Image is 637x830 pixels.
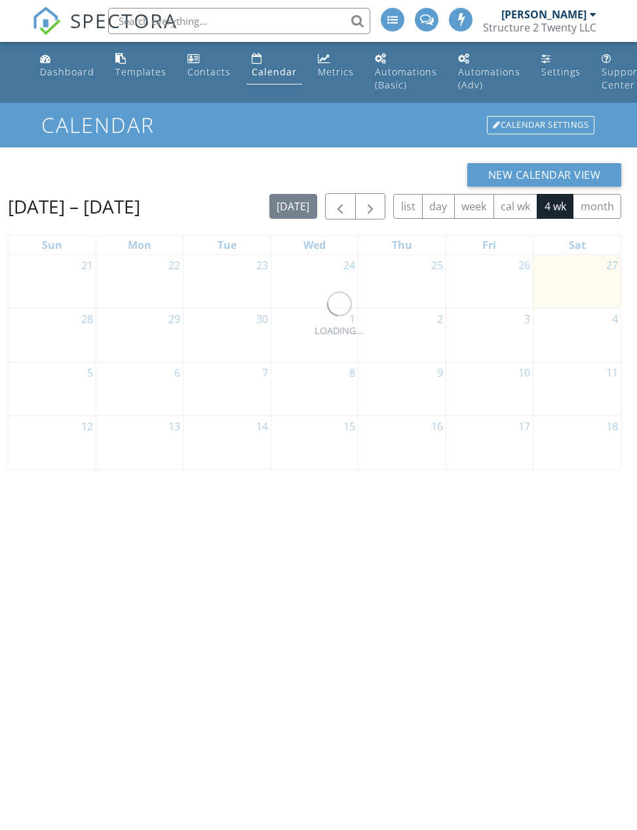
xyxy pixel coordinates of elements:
td: Go to October 2, 2025 [358,309,446,362]
a: Go to October 17, 2025 [516,416,533,437]
td: Go to October 10, 2025 [446,362,533,416]
a: Go to October 13, 2025 [166,416,183,437]
td: Go to October 3, 2025 [446,309,533,362]
td: Go to September 29, 2025 [96,309,183,362]
td: Go to September 27, 2025 [533,255,621,309]
a: Go to September 27, 2025 [604,255,621,276]
td: Go to September 24, 2025 [271,255,358,309]
button: Next [355,193,386,220]
a: Go to October 10, 2025 [516,362,533,383]
a: Automations (Advanced) [453,47,526,98]
a: Go to September 29, 2025 [166,309,183,330]
button: cal wk [493,194,538,219]
td: Go to September 21, 2025 [9,255,96,309]
a: Go to October 5, 2025 [85,362,96,383]
a: Go to October 12, 2025 [79,416,96,437]
a: Go to October 2, 2025 [434,309,446,330]
div: LOADING... [315,324,364,338]
a: Thursday [389,236,415,254]
a: Wednesday [301,236,328,254]
div: Structure 2 Twenty LLC [483,21,596,34]
td: Go to October 4, 2025 [533,309,621,362]
h1: Calendar [41,113,596,136]
a: SPECTORA [32,18,178,45]
button: Previous [325,193,356,220]
td: Go to October 13, 2025 [96,416,183,470]
div: Calendar [252,66,297,78]
td: Go to October 1, 2025 [271,309,358,362]
a: Dashboard [35,47,100,85]
div: Settings [541,66,581,78]
td: Go to September 28, 2025 [9,309,96,362]
input: Search everything... [108,8,370,34]
a: Go to September 24, 2025 [341,255,358,276]
a: Go to September 23, 2025 [254,255,271,276]
td: Go to September 26, 2025 [446,255,533,309]
td: Go to October 12, 2025 [9,416,96,470]
a: Go to October 16, 2025 [429,416,446,437]
button: [DATE] [269,194,317,219]
td: Go to October 14, 2025 [183,416,271,470]
button: month [573,194,621,219]
a: Templates [110,47,172,85]
a: Calendar Settings [486,115,596,136]
a: Go to October 11, 2025 [604,362,621,383]
button: list [393,194,423,219]
td: Go to October 7, 2025 [183,362,271,416]
a: Friday [480,236,499,254]
td: Go to September 25, 2025 [358,255,446,309]
td: Go to October 11, 2025 [533,362,621,416]
td: Go to October 18, 2025 [533,416,621,470]
span: SPECTORA [70,7,178,34]
td: Go to October 17, 2025 [446,416,533,470]
a: Go to October 6, 2025 [172,362,183,383]
td: Go to September 23, 2025 [183,255,271,309]
div: [PERSON_NAME] [501,8,587,21]
a: Go to October 9, 2025 [434,362,446,383]
a: Go to September 30, 2025 [254,309,271,330]
div: Dashboard [40,66,94,78]
td: Go to October 9, 2025 [358,362,446,416]
a: Settings [536,47,586,85]
td: Go to October 16, 2025 [358,416,446,470]
a: Monday [125,236,154,254]
td: Go to October 8, 2025 [271,362,358,416]
a: Calendar [246,47,302,85]
div: Contacts [187,66,231,78]
a: Go to October 14, 2025 [254,416,271,437]
a: Automations (Basic) [370,47,442,98]
a: Saturday [566,236,589,254]
a: Go to September 22, 2025 [166,255,183,276]
a: Go to October 3, 2025 [522,309,533,330]
button: day [422,194,455,219]
a: Go to October 8, 2025 [347,362,358,383]
td: Go to October 6, 2025 [96,362,183,416]
a: Sunday [39,236,65,254]
a: Contacts [182,47,236,85]
div: Automations (Adv) [458,66,520,91]
button: 4 wk [537,194,573,219]
a: Go to September 26, 2025 [516,255,533,276]
td: Go to September 30, 2025 [183,309,271,362]
a: Go to September 21, 2025 [79,255,96,276]
a: Go to October 15, 2025 [341,416,358,437]
button: New Calendar View [467,163,622,187]
a: Go to October 7, 2025 [260,362,271,383]
a: Metrics [313,47,359,85]
div: Automations (Basic) [375,66,437,91]
a: Go to October 18, 2025 [604,416,621,437]
h2: [DATE] – [DATE] [8,193,140,219]
a: Go to September 25, 2025 [429,255,446,276]
div: Calendar Settings [487,116,594,134]
a: Go to October 4, 2025 [609,309,621,330]
div: Templates [115,66,166,78]
td: Go to September 22, 2025 [96,255,183,309]
a: Tuesday [215,236,239,254]
div: Metrics [318,66,354,78]
img: The Best Home Inspection Software - Spectora [32,7,61,35]
td: Go to October 15, 2025 [271,416,358,470]
a: Go to September 28, 2025 [79,309,96,330]
button: week [454,194,494,219]
td: Go to October 5, 2025 [9,362,96,416]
